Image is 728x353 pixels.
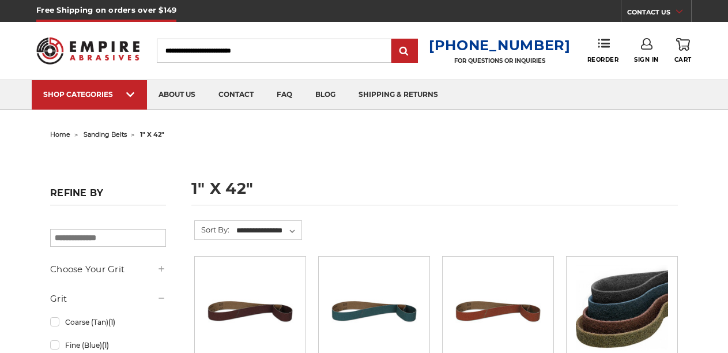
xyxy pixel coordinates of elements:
h1: 1" x 42" [191,181,678,205]
a: CONTACT US [627,6,691,22]
a: about us [147,80,207,110]
span: Sign In [634,56,659,63]
p: FOR QUESTIONS OR INQUIRIES [429,57,571,65]
input: Submit [393,40,416,63]
a: Coarse (Tan) [50,312,166,332]
span: (1) [108,318,115,326]
span: 1" x 42" [140,130,164,138]
a: home [50,130,70,138]
a: [PHONE_NUMBER] [429,37,571,54]
a: sanding belts [84,130,127,138]
select: Sort By: [235,222,301,239]
span: (1) [102,341,109,350]
h5: Choose Your Grit [50,262,166,276]
label: Sort By: [195,221,229,238]
span: Reorder [587,56,619,63]
a: blog [304,80,347,110]
div: SHOP CATEGORIES [43,90,135,99]
a: Cart [674,38,692,63]
a: contact [207,80,265,110]
a: Reorder [587,38,619,63]
h5: Refine by [50,187,166,205]
img: Empire Abrasives [36,31,139,71]
h5: Grit [50,292,166,306]
span: Cart [674,56,692,63]
a: shipping & returns [347,80,450,110]
a: faq [265,80,304,110]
